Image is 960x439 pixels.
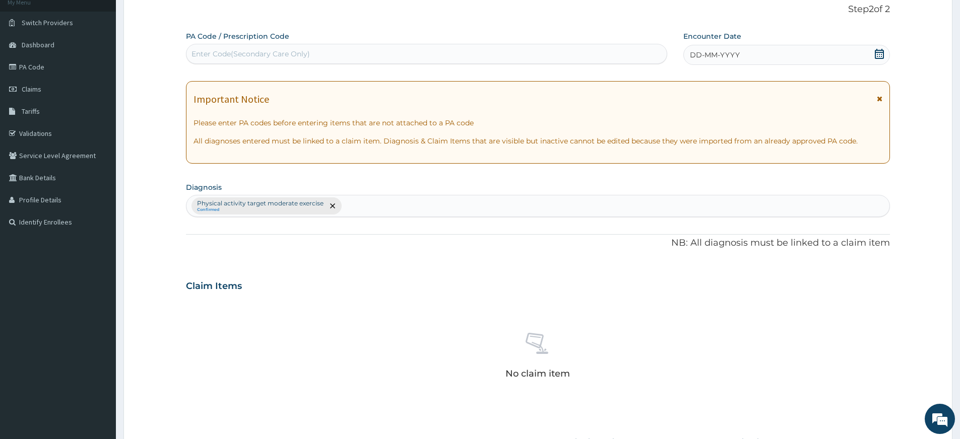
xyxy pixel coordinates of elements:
img: d_794563401_company_1708531726252_794563401 [19,50,41,76]
span: Claims [22,85,41,94]
div: Minimize live chat window [165,5,189,29]
label: PA Code / Prescription Code [186,31,289,41]
textarea: Type your message and hit 'Enter' [5,275,192,310]
span: Switch Providers [22,18,73,27]
p: NB: All diagnosis must be linked to a claim item [186,237,890,250]
span: We're online! [58,127,139,229]
div: Chat with us now [52,56,169,69]
p: Step 2 of 2 [186,4,890,15]
span: DD-MM-YYYY [690,50,740,60]
div: Enter Code(Secondary Care Only) [191,49,310,59]
span: Dashboard [22,40,54,49]
h3: Claim Items [186,281,242,292]
p: No claim item [505,369,570,379]
span: Tariffs [22,107,40,116]
p: All diagnoses entered must be linked to a claim item. Diagnosis & Claim Items that are visible bu... [194,136,882,146]
label: Encounter Date [683,31,741,41]
p: Please enter PA codes before entering items that are not attached to a PA code [194,118,882,128]
h1: Important Notice [194,94,269,105]
label: Diagnosis [186,182,222,192]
